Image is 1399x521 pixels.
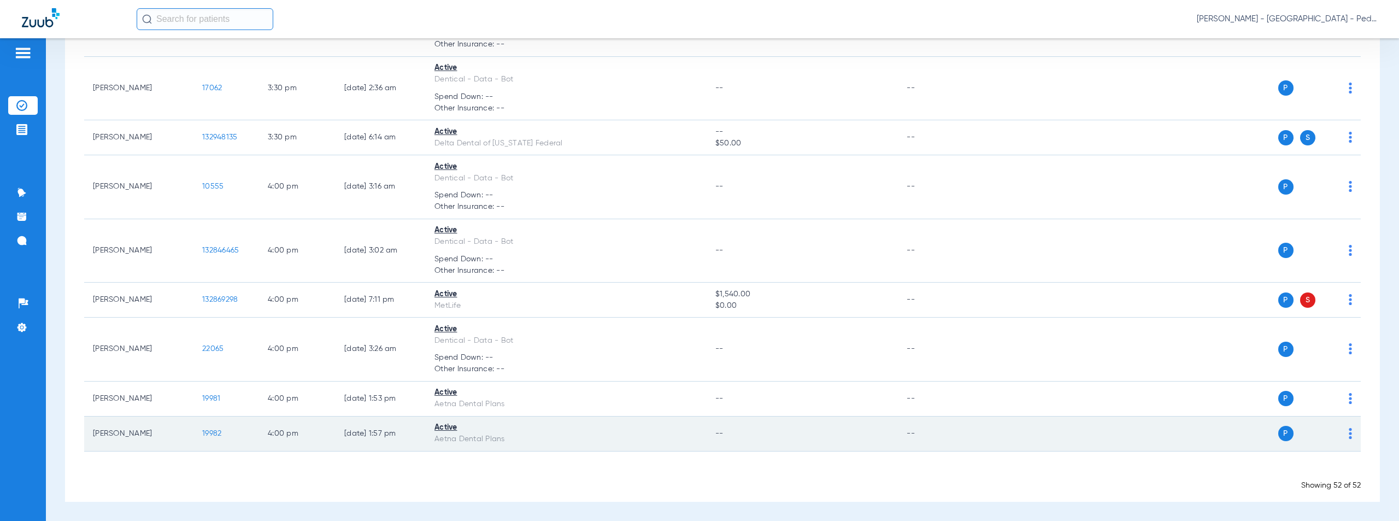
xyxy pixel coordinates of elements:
[434,300,698,312] div: MetLife
[715,84,724,92] span: --
[434,74,698,85] div: Dentical - Data - Bot
[259,120,336,155] td: 3:30 PM
[434,161,698,173] div: Active
[202,345,224,353] span: 22065
[898,155,972,219] td: --
[1278,342,1294,357] span: P
[1349,245,1352,256] img: group-dot-blue.svg
[259,155,336,219] td: 4:00 PM
[715,345,724,353] span: --
[1349,343,1352,354] img: group-dot-blue.svg
[84,318,193,382] td: [PERSON_NAME]
[434,434,698,445] div: Aetna Dental Plans
[434,225,698,236] div: Active
[84,417,193,452] td: [PERSON_NAME]
[434,289,698,300] div: Active
[715,289,889,300] span: $1,540.00
[434,352,698,364] span: Spend Down: --
[1278,292,1294,308] span: P
[259,382,336,417] td: 4:00 PM
[1278,391,1294,406] span: P
[715,247,724,254] span: --
[142,14,152,24] img: Search Icon
[434,335,698,347] div: Dentical - Data - Bot
[202,430,221,437] span: 19982
[715,138,889,149] span: $50.00
[202,395,220,402] span: 19981
[898,417,972,452] td: --
[1278,426,1294,441] span: P
[336,318,426,382] td: [DATE] 3:26 AM
[1278,179,1294,195] span: P
[259,283,336,318] td: 4:00 PM
[434,126,698,138] div: Active
[84,382,193,417] td: [PERSON_NAME]
[434,39,698,50] span: Other Insurance: --
[715,300,889,312] span: $0.00
[898,57,972,121] td: --
[1349,132,1352,143] img: group-dot-blue.svg
[336,219,426,283] td: [DATE] 3:02 AM
[336,120,426,155] td: [DATE] 6:14 AM
[1301,482,1361,489] span: Showing 52 of 52
[84,219,193,283] td: [PERSON_NAME]
[259,57,336,121] td: 3:30 PM
[1349,181,1352,192] img: group-dot-blue.svg
[202,247,239,254] span: 132846465
[202,84,222,92] span: 17062
[1349,428,1352,439] img: group-dot-blue.svg
[259,318,336,382] td: 4:00 PM
[898,382,972,417] td: --
[434,236,698,248] div: Dentical - Data - Bot
[259,417,336,452] td: 4:00 PM
[336,382,426,417] td: [DATE] 1:53 PM
[336,283,426,318] td: [DATE] 7:11 PM
[434,399,698,410] div: Aetna Dental Plans
[137,8,273,30] input: Search for patients
[84,283,193,318] td: [PERSON_NAME]
[434,364,698,375] span: Other Insurance: --
[434,324,698,335] div: Active
[715,430,724,437] span: --
[1278,130,1294,145] span: P
[84,57,193,121] td: [PERSON_NAME]
[22,8,60,27] img: Zuub Logo
[84,155,193,219] td: [PERSON_NAME]
[434,103,698,114] span: Other Insurance: --
[1300,292,1315,308] span: S
[1349,83,1352,93] img: group-dot-blue.svg
[1278,243,1294,258] span: P
[336,417,426,452] td: [DATE] 1:57 PM
[202,133,237,141] span: 132948135
[434,387,698,399] div: Active
[434,201,698,213] span: Other Insurance: --
[715,126,889,138] span: --
[434,422,698,434] div: Active
[14,46,32,60] img: hamburger-icon
[898,283,972,318] td: --
[434,138,698,149] div: Delta Dental of [US_STATE] Federal
[84,120,193,155] td: [PERSON_NAME]
[434,173,698,184] div: Dentical - Data - Bot
[1278,80,1294,96] span: P
[1197,14,1377,25] span: [PERSON_NAME] - [GEOGRAPHIC_DATA] - Pedo | The Super Dentists
[434,254,698,265] span: Spend Down: --
[434,91,698,103] span: Spend Down: --
[336,57,426,121] td: [DATE] 2:36 AM
[434,265,698,277] span: Other Insurance: --
[202,296,238,303] span: 132869298
[1344,469,1399,521] iframe: Chat Widget
[715,183,724,190] span: --
[898,120,972,155] td: --
[434,190,698,201] span: Spend Down: --
[898,318,972,382] td: --
[1349,393,1352,404] img: group-dot-blue.svg
[202,183,224,190] span: 10555
[898,219,972,283] td: --
[434,62,698,74] div: Active
[336,155,426,219] td: [DATE] 3:16 AM
[259,219,336,283] td: 4:00 PM
[715,395,724,402] span: --
[1349,294,1352,305] img: group-dot-blue.svg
